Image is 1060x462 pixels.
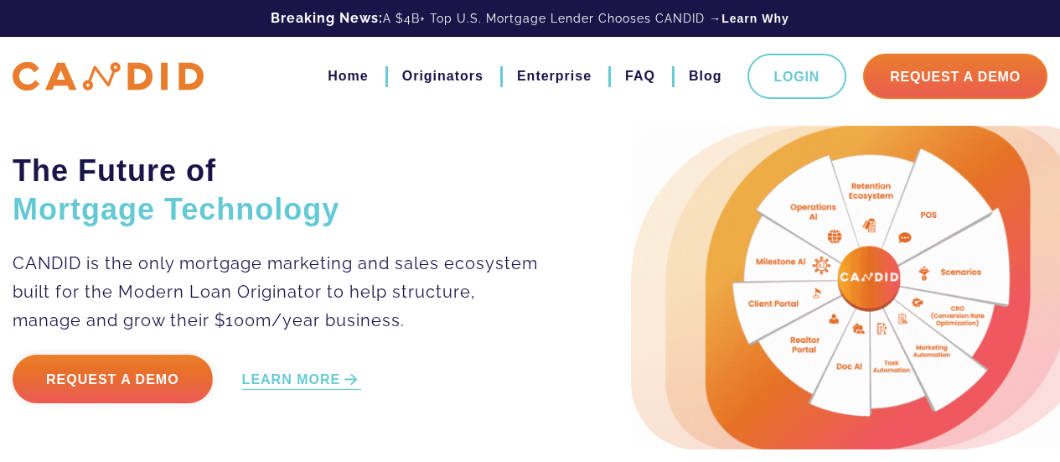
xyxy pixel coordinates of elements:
[328,62,368,91] a: Home
[13,355,213,403] a: Request a Demo
[402,62,483,91] a: Originators
[517,62,592,91] a: Enterprise
[13,192,339,226] span: Mortgage Technology
[721,10,789,27] a: Learn Why
[242,371,362,390] a: LEARN MORE
[863,54,1047,99] a: Request A Demo
[689,62,722,91] a: Blog
[13,62,204,91] img: CANDID APP
[271,10,383,26] b: Breaking News:
[13,152,547,229] h2: The Future of
[13,249,547,335] p: CANDID is the only mortgage marketing and sales ecosystem built for the Modern Loan Originator to...
[747,54,847,99] a: Login
[625,62,655,91] a: FAQ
